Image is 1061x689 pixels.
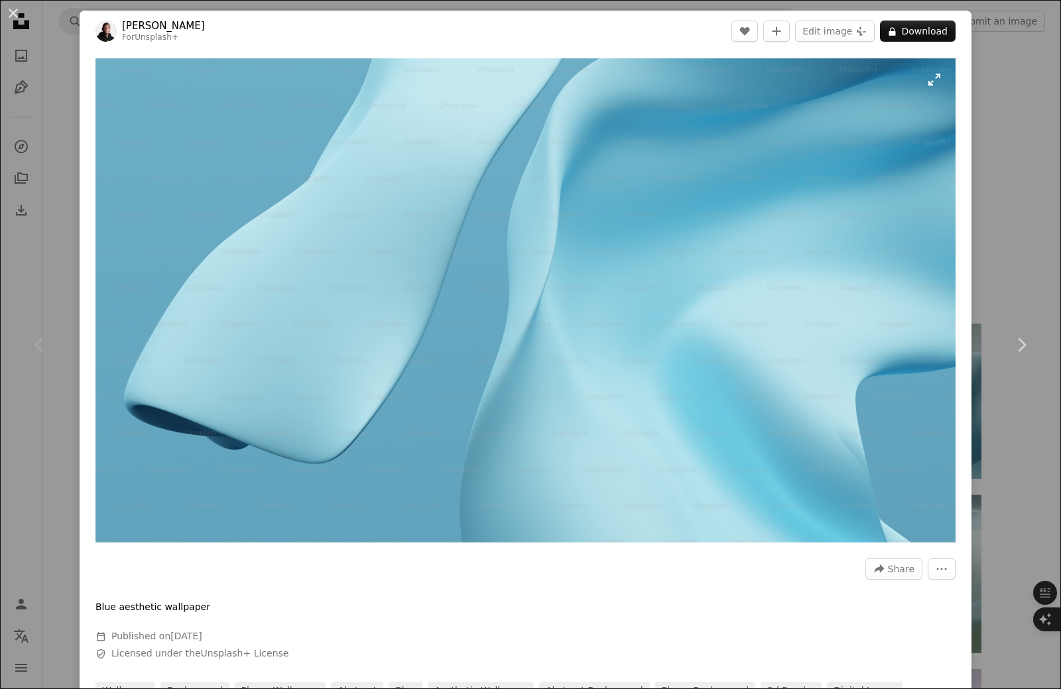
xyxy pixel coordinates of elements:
img: Go to Philip Oroni's profile [95,21,117,42]
button: Like [731,21,758,42]
div: For [122,32,205,43]
a: [PERSON_NAME] [122,19,205,32]
button: Add to Collection [763,21,790,42]
button: Share this image [865,558,922,580]
button: Edit image [795,21,875,42]
img: a close up of a white object with a blue background [95,58,956,542]
p: Blue aesthetic wallpaper [95,601,210,614]
span: Share [888,559,914,579]
time: January 12, 2023 at 8:57:41 PM GMT+5:30 [170,631,202,641]
a: Next [981,281,1061,408]
button: More Actions [928,558,956,580]
a: Unsplash+ [135,32,178,42]
a: Unsplash+ License [201,648,289,658]
button: Zoom in on this image [95,58,956,542]
button: Download [880,21,956,42]
span: Published on [111,631,202,641]
span: Licensed under the [111,647,288,660]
